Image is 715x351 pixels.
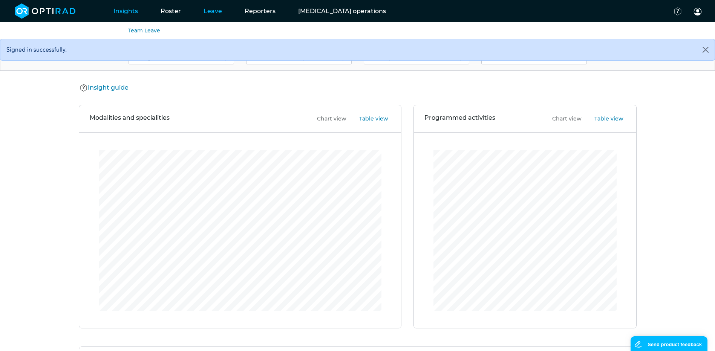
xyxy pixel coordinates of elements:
a: Team Leave [128,27,160,34]
button: Table view [350,114,390,123]
button: Table view [585,114,626,123]
img: brand-opti-rad-logos-blue-and-white-d2f68631ba2948856bd03f2d395fb146ddc8fb01b4b6e9315ea85fa773367... [15,3,76,19]
button: Chart view [543,114,584,123]
button: Chart view [308,114,349,123]
button: Insight guide [79,83,131,93]
h3: Modalities and specialities [90,114,170,123]
img: Help Icon [80,84,88,92]
h3: Programmed activities [424,114,495,123]
button: Close [697,39,715,60]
